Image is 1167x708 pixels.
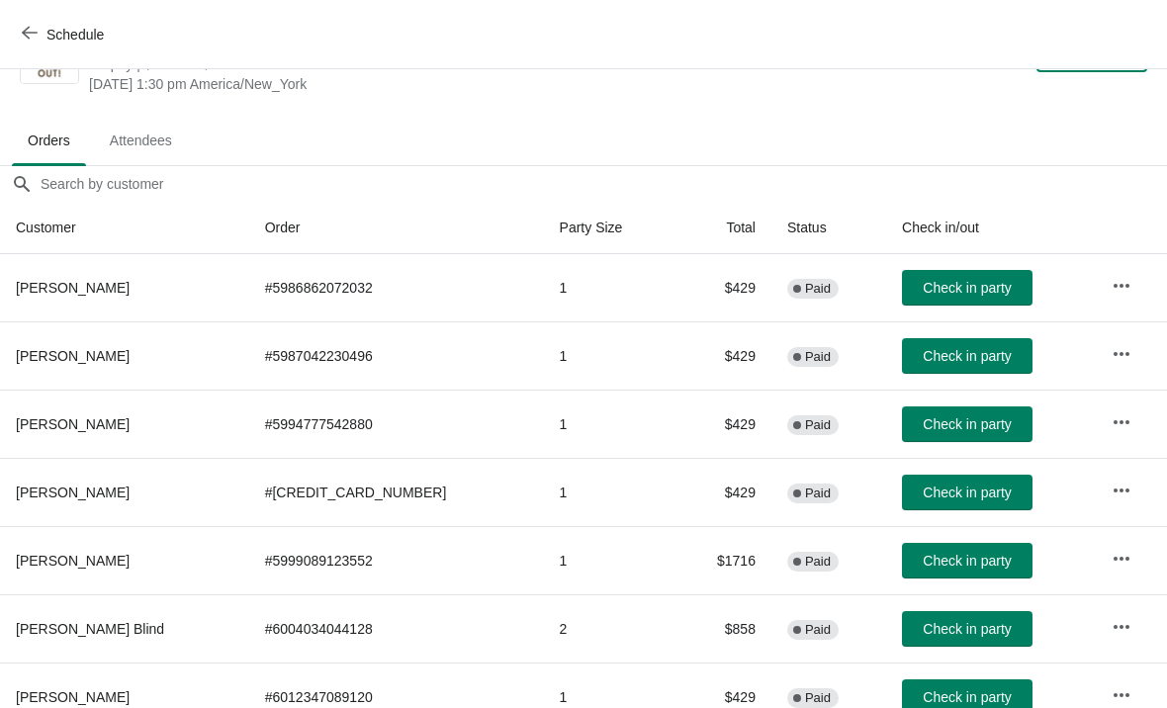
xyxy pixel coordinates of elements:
[249,254,544,321] td: # 5986862072032
[674,594,771,663] td: $858
[544,458,674,526] td: 1
[805,417,831,433] span: Paid
[923,553,1011,569] span: Check in party
[94,123,188,158] span: Attendees
[249,390,544,458] td: # 5994777542880
[923,416,1011,432] span: Check in party
[544,321,674,390] td: 1
[902,543,1032,578] button: Check in party
[16,689,130,705] span: [PERSON_NAME]
[902,270,1032,306] button: Check in party
[805,486,831,501] span: Paid
[89,74,794,94] span: [DATE] 1:30 pm America/New_York
[923,280,1011,296] span: Check in party
[923,689,1011,705] span: Check in party
[249,321,544,390] td: # 5987042230496
[902,611,1032,647] button: Check in party
[249,526,544,594] td: # 5999089123552
[544,594,674,663] td: 2
[16,485,130,500] span: [PERSON_NAME]
[16,621,164,637] span: [PERSON_NAME] Blind
[674,458,771,526] td: $429
[805,554,831,570] span: Paid
[674,390,771,458] td: $429
[923,621,1011,637] span: Check in party
[805,690,831,706] span: Paid
[46,27,104,43] span: Schedule
[249,594,544,663] td: # 6004034044128
[16,416,130,432] span: [PERSON_NAME]
[544,390,674,458] td: 1
[923,485,1011,500] span: Check in party
[249,458,544,526] td: # [CREDIT_CARD_NUMBER]
[16,348,130,364] span: [PERSON_NAME]
[805,349,831,365] span: Paid
[12,123,86,158] span: Orders
[544,202,674,254] th: Party Size
[902,406,1032,442] button: Check in party
[886,202,1096,254] th: Check in/out
[249,202,544,254] th: Order
[10,17,120,52] button: Schedule
[902,475,1032,510] button: Check in party
[805,281,831,297] span: Paid
[674,526,771,594] td: $1716
[771,202,886,254] th: Status
[544,254,674,321] td: 1
[805,622,831,638] span: Paid
[674,254,771,321] td: $429
[674,321,771,390] td: $429
[16,553,130,569] span: [PERSON_NAME]
[16,280,130,296] span: [PERSON_NAME]
[40,166,1167,202] input: Search by customer
[923,348,1011,364] span: Check in party
[674,202,771,254] th: Total
[902,338,1032,374] button: Check in party
[544,526,674,594] td: 1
